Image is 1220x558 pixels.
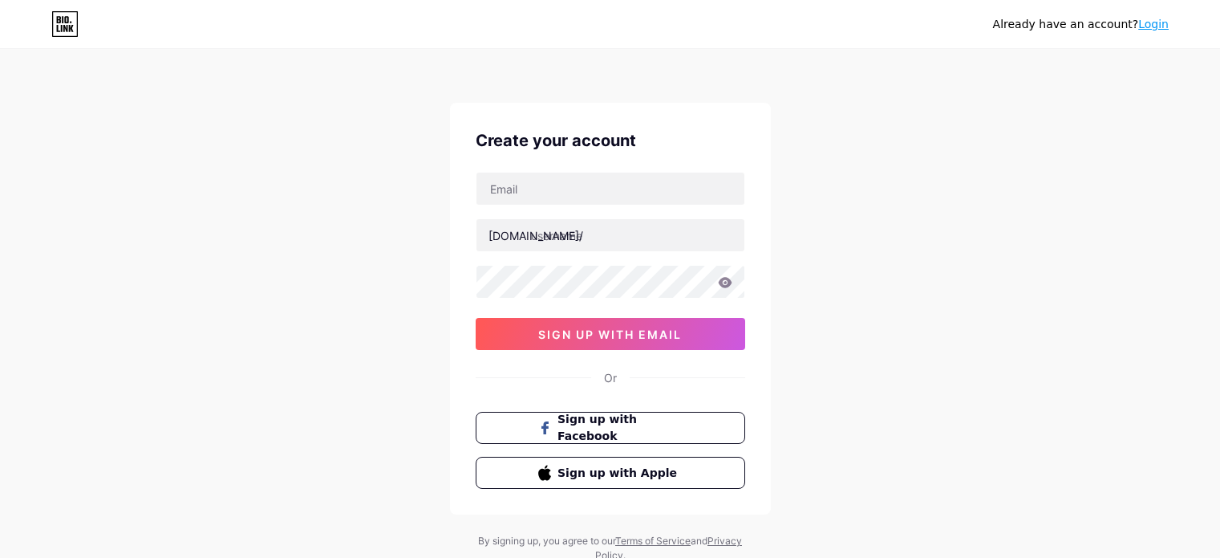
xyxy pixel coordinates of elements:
input: Email [476,173,744,205]
span: Sign up with Apple [557,465,682,482]
div: Already have an account? [993,16,1169,33]
div: [DOMAIN_NAME]/ [488,227,583,244]
span: sign up with email [538,328,682,341]
input: username [476,219,744,251]
a: Terms of Service [615,535,691,547]
span: Sign up with Facebook [557,411,682,445]
button: Sign up with Facebook [476,412,745,444]
div: Or [604,369,617,386]
button: sign up with email [476,318,745,350]
a: Login [1138,18,1169,31]
button: Sign up with Apple [476,457,745,489]
div: Create your account [476,128,745,153]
